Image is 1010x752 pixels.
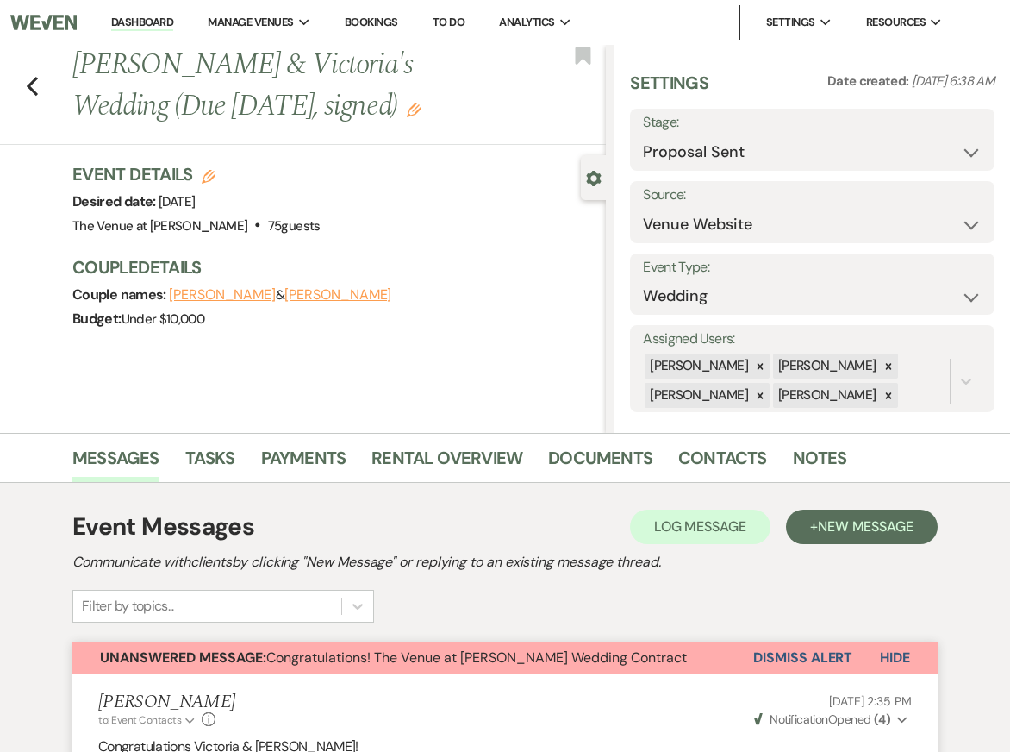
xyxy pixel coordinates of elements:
[72,310,122,328] span: Budget:
[766,14,815,31] span: Settings
[72,217,247,235] span: The Venue at [PERSON_NAME]
[630,510,770,544] button: Log Message
[345,15,398,29] a: Bookings
[72,509,254,545] h1: Event Messages
[371,444,522,482] a: Rental Overview
[261,444,346,482] a: Payments
[786,510,938,544] button: +New Message
[548,444,652,482] a: Documents
[654,517,746,536] span: Log Message
[98,712,197,728] button: to: Event Contacts
[72,642,753,674] button: Unanswered Message:Congratulations! The Venue at [PERSON_NAME] Wedding Contract
[72,444,159,482] a: Messages
[770,711,827,727] span: Notification
[169,288,276,302] button: [PERSON_NAME]
[100,649,687,667] span: Congratulations! The Venue at [PERSON_NAME] Wedding Contract
[586,169,602,185] button: Close lead details
[793,444,847,482] a: Notes
[880,649,910,667] span: Hide
[643,255,982,280] label: Event Type:
[827,72,912,90] span: Date created:
[852,642,938,674] button: Hide
[643,110,982,135] label: Stage:
[499,14,554,31] span: Analytics
[284,288,391,302] button: [PERSON_NAME]
[433,15,464,29] a: To Do
[645,383,751,408] div: [PERSON_NAME]
[10,4,77,41] img: Weven Logo
[818,517,913,536] span: New Message
[866,14,926,31] span: Resources
[82,596,174,617] div: Filter by topics...
[829,693,912,709] span: [DATE] 2:35 PM
[678,444,767,482] a: Contacts
[208,14,293,31] span: Manage Venues
[72,45,492,127] h1: [PERSON_NAME] & Victoria's Wedding (Due [DATE], signed)
[98,713,181,727] span: to: Event Contacts
[773,383,879,408] div: [PERSON_NAME]
[111,15,173,31] a: Dashboard
[268,217,321,235] span: 75 guests
[407,102,421,117] button: Edit
[874,711,890,727] strong: ( 4 )
[72,192,159,210] span: Desired date:
[122,310,205,328] span: Under $10,000
[72,285,169,304] span: Couple names:
[100,649,266,667] strong: Unanswered Message:
[754,711,890,727] span: Opened
[645,354,751,379] div: [PERSON_NAME]
[751,711,912,729] button: NotificationOpened (4)
[169,286,391,304] span: &
[185,444,235,482] a: Tasks
[753,642,852,674] button: Dismiss Alert
[912,72,994,90] span: [DATE] 6:38 AM
[630,71,708,109] h3: Settings
[773,354,879,379] div: [PERSON_NAME]
[72,255,589,279] h3: Couple Details
[643,183,982,208] label: Source:
[98,692,235,713] h5: [PERSON_NAME]
[72,162,321,186] h3: Event Details
[72,552,938,573] h2: Communicate with clients by clicking "New Message" or replying to an existing message thread.
[643,327,982,352] label: Assigned Users:
[159,193,195,210] span: [DATE]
